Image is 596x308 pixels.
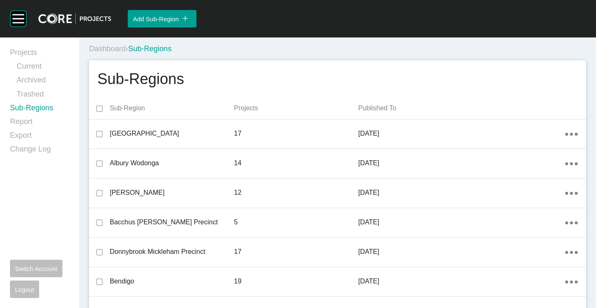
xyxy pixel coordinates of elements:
[234,188,358,197] p: 12
[110,159,234,168] p: Albury Wodonga
[10,117,69,130] a: Report
[358,104,566,113] p: Published To
[234,159,358,168] p: 14
[17,61,69,75] a: Current
[358,129,566,138] p: [DATE]
[128,10,196,27] button: Add Sub-Region
[234,247,358,256] p: 17
[10,130,69,144] a: Export
[110,277,234,286] p: Bendigo
[126,45,128,53] span: ›
[110,104,234,113] p: Sub-Region
[97,69,184,89] h1: Sub-Regions
[17,75,69,89] a: Archived
[110,188,234,197] p: [PERSON_NAME]
[15,265,57,272] span: Switch Account
[358,218,566,227] p: [DATE]
[110,247,234,256] p: Donnybrook Mickleham Precinct
[358,159,566,168] p: [DATE]
[17,89,69,103] a: Trashed
[234,277,358,286] p: 19
[15,286,34,293] span: Logout
[358,247,566,256] p: [DATE]
[358,277,566,286] p: [DATE]
[10,47,69,61] a: Projects
[38,13,111,24] img: core-logo-dark.3138cae2.png
[10,103,69,117] a: Sub-Regions
[234,129,358,138] p: 17
[133,15,179,22] span: Add Sub-Region
[89,45,126,53] a: Dashboard
[234,104,358,113] p: Projects
[110,129,234,138] p: [GEOGRAPHIC_DATA]
[10,260,62,277] button: Switch Account
[358,188,566,197] p: [DATE]
[10,281,39,298] button: Logout
[110,218,234,227] p: Bacchus [PERSON_NAME] Precinct
[128,45,171,53] span: Sub-Regions
[234,218,358,227] p: 5
[10,144,69,158] a: Change Log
